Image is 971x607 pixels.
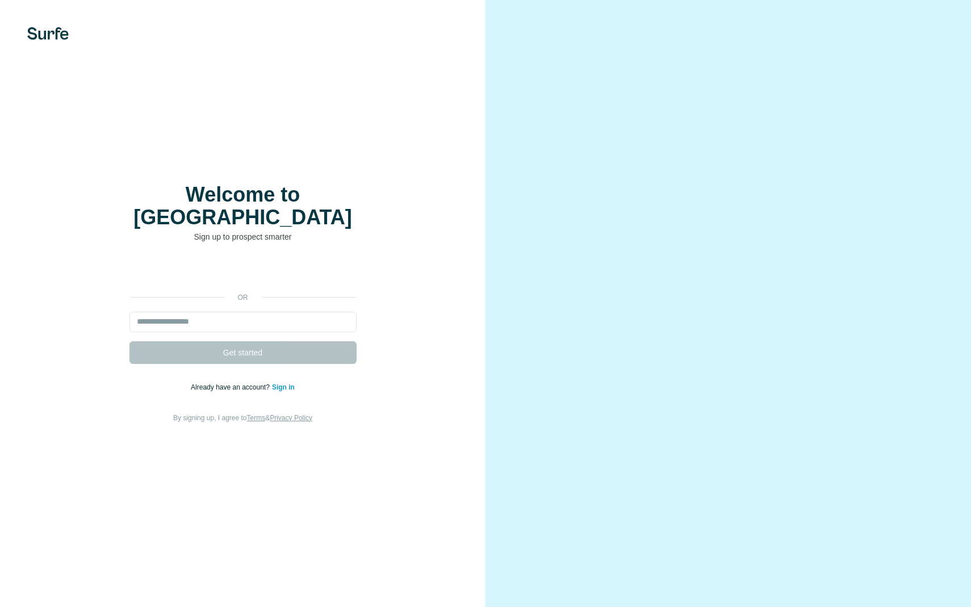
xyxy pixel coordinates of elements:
[124,259,362,284] iframe: Sign in with Google Button
[225,292,261,303] p: or
[129,231,357,242] p: Sign up to prospect smarter
[272,383,295,391] a: Sign in
[27,27,69,40] img: Surfe's logo
[270,414,312,422] a: Privacy Policy
[173,414,312,422] span: By signing up, I agree to &
[247,414,266,422] a: Terms
[191,383,272,391] span: Already have an account?
[129,183,357,229] h1: Welcome to [GEOGRAPHIC_DATA]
